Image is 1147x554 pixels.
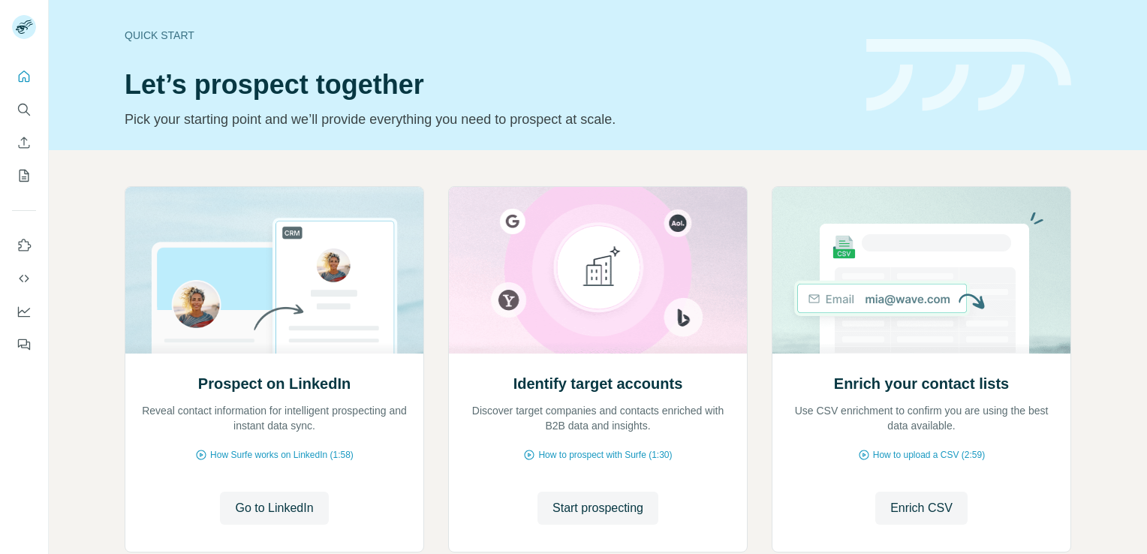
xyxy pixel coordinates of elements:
[12,63,36,90] button: Quick start
[873,448,985,462] span: How to upload a CSV (2:59)
[12,129,36,156] button: Enrich CSV
[235,499,313,517] span: Go to LinkedIn
[464,403,732,433] p: Discover target companies and contacts enriched with B2B data and insights.
[890,499,953,517] span: Enrich CSV
[125,70,848,100] h1: Let’s prospect together
[12,265,36,292] button: Use Surfe API
[513,373,683,394] h2: Identify target accounts
[787,403,1055,433] p: Use CSV enrichment to confirm you are using the best data available.
[198,373,351,394] h2: Prospect on LinkedIn
[12,96,36,123] button: Search
[538,448,672,462] span: How to prospect with Surfe (1:30)
[220,492,328,525] button: Go to LinkedIn
[12,162,36,189] button: My lists
[140,403,408,433] p: Reveal contact information for intelligent prospecting and instant data sync.
[125,187,424,354] img: Prospect on LinkedIn
[12,298,36,325] button: Dashboard
[537,492,658,525] button: Start prospecting
[834,373,1009,394] h2: Enrich your contact lists
[552,499,643,517] span: Start prospecting
[875,492,968,525] button: Enrich CSV
[125,28,848,43] div: Quick start
[772,187,1071,354] img: Enrich your contact lists
[210,448,354,462] span: How Surfe works on LinkedIn (1:58)
[12,331,36,358] button: Feedback
[12,232,36,259] button: Use Surfe on LinkedIn
[125,109,848,130] p: Pick your starting point and we’ll provide everything you need to prospect at scale.
[866,39,1071,112] img: banner
[448,187,748,354] img: Identify target accounts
